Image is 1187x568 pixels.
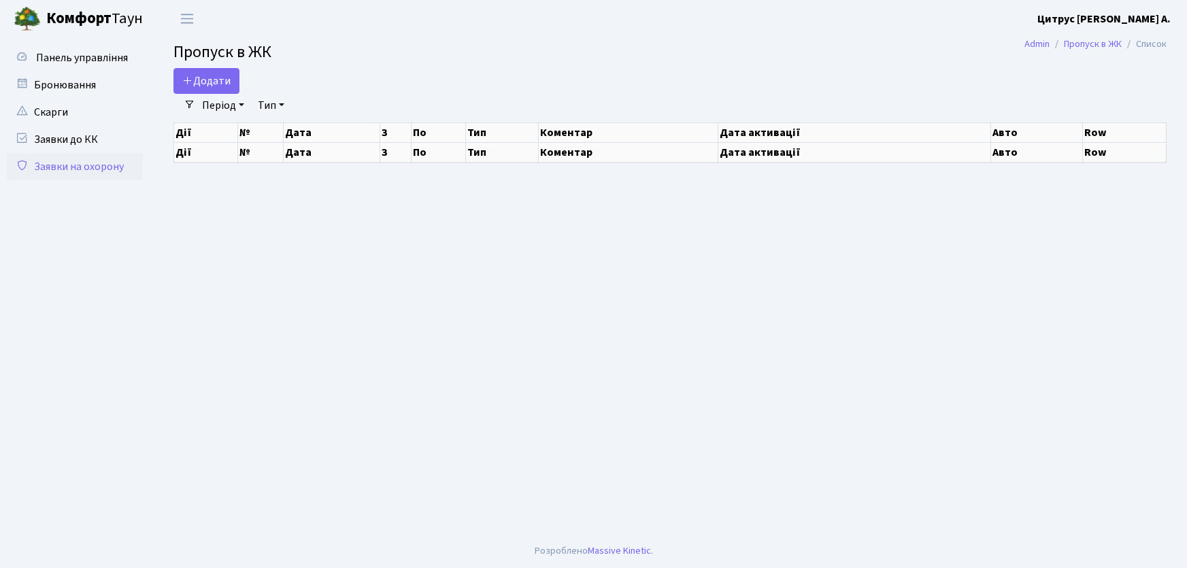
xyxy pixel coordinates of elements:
[466,122,539,142] th: Тип
[990,142,1083,162] th: Авто
[284,122,380,142] th: Дата
[252,94,290,117] a: Тип
[1122,37,1167,52] li: Список
[7,99,143,126] a: Скарги
[1083,142,1167,162] th: Row
[380,122,411,142] th: З
[284,142,380,162] th: Дата
[1083,122,1167,142] th: Row
[411,122,466,142] th: По
[1064,37,1122,51] a: Пропуск в ЖК
[7,71,143,99] a: Бронювання
[718,142,990,162] th: Дата активації
[535,544,653,558] div: Розроблено .
[14,5,41,33] img: logo.png
[36,50,128,65] span: Панель управління
[718,122,990,142] th: Дата активації
[466,142,539,162] th: Тип
[237,142,284,162] th: №
[182,73,231,88] span: Додати
[538,142,718,162] th: Коментар
[1037,12,1171,27] b: Цитрус [PERSON_NAME] А.
[1037,11,1171,27] a: Цитрус [PERSON_NAME] А.
[538,122,718,142] th: Коментар
[46,7,143,31] span: Таун
[7,153,143,180] a: Заявки на охорону
[197,94,250,117] a: Період
[380,142,411,162] th: З
[1024,37,1050,51] a: Admin
[1004,30,1187,59] nav: breadcrumb
[174,122,238,142] th: Дії
[990,122,1083,142] th: Авто
[174,142,238,162] th: Дії
[170,7,204,30] button: Переключити навігацію
[7,44,143,71] a: Панель управління
[237,122,284,142] th: №
[173,68,239,94] a: Додати
[46,7,112,29] b: Комфорт
[588,544,651,558] a: Massive Kinetic
[7,126,143,153] a: Заявки до КК
[411,142,466,162] th: По
[173,40,271,64] span: Пропуск в ЖК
